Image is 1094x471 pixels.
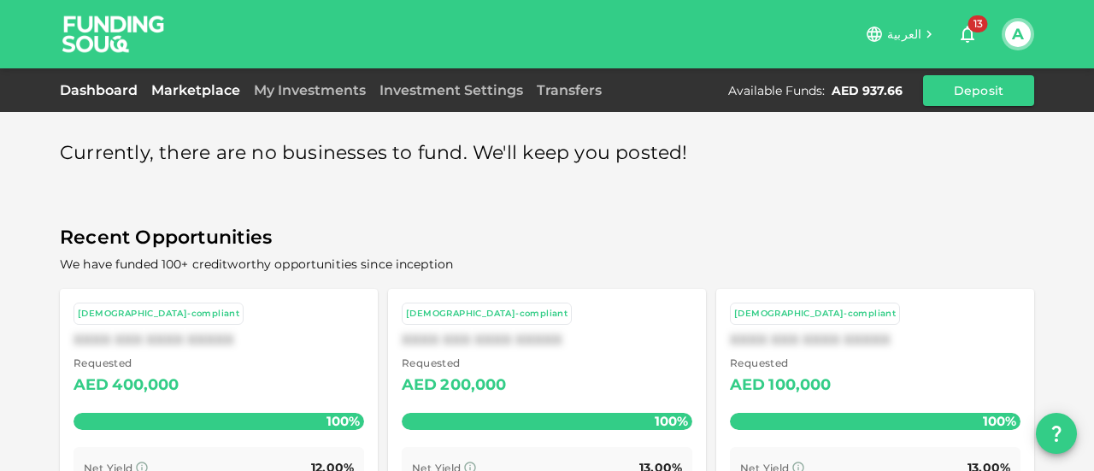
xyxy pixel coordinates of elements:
div: [DEMOGRAPHIC_DATA]-compliant [734,307,896,321]
span: Recent Opportunities [60,221,1034,255]
button: A [1005,21,1031,47]
div: XXXX XXX XXXX XXXXX [74,332,364,348]
span: Requested [730,355,832,372]
span: 100% [322,409,364,433]
span: Requested [74,355,179,372]
div: XXXX XXX XXXX XXXXX [730,332,1020,348]
button: Deposit [923,75,1034,106]
div: [DEMOGRAPHIC_DATA]-compliant [406,307,568,321]
div: Available Funds : [728,82,825,99]
div: 200,000 [440,372,506,399]
div: XXXX XXX XXXX XXXXX [402,332,692,348]
div: [DEMOGRAPHIC_DATA]-compliant [78,307,239,321]
a: My Investments [247,82,373,98]
span: Requested [402,355,507,372]
a: Investment Settings [373,82,530,98]
span: Currently, there are no businesses to fund. We'll keep you posted! [60,137,688,170]
div: 400,000 [112,372,179,399]
div: AED [730,372,765,399]
span: We have funded 100+ creditworthy opportunities since inception [60,256,453,272]
span: 100% [650,409,692,433]
a: Dashboard [60,82,144,98]
span: 100% [979,409,1020,433]
div: AED [402,372,437,399]
a: Transfers [530,82,609,98]
span: 13 [968,15,988,32]
button: question [1036,413,1077,454]
button: 13 [950,17,985,51]
div: AED 937.66 [832,82,903,99]
a: Marketplace [144,82,247,98]
span: العربية [887,26,921,42]
div: AED [74,372,109,399]
div: 100,000 [768,372,831,399]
